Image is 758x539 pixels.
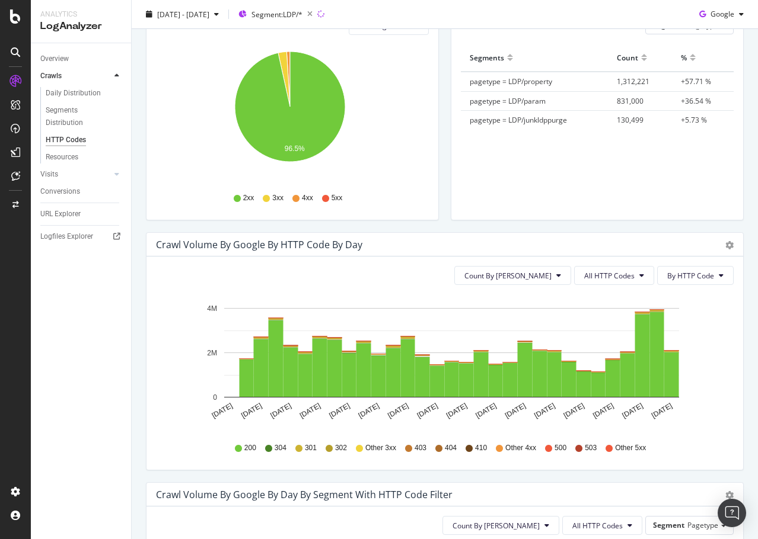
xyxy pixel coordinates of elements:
div: Segments [470,48,504,67]
span: pagetype = LDP/junkldppurge [470,115,567,125]
button: Segment:LDP/* [234,5,317,24]
span: 302 [335,443,347,453]
text: [DATE] [386,402,410,420]
span: Count By Day [453,521,540,531]
span: 503 [585,443,597,453]
div: URL Explorer [40,208,81,220]
span: 130,499 [617,115,644,125]
div: Overview [40,53,69,65]
span: All HTTP Codes [584,271,635,281]
div: % [681,48,687,67]
button: Count By [PERSON_NAME] [442,516,559,535]
svg: A chart. [156,44,425,182]
text: [DATE] [327,402,351,420]
span: 2xx [243,193,254,203]
text: 4M [207,304,217,313]
a: HTTP Codes [46,134,123,146]
span: Other 4xx [505,443,536,453]
span: [DATE] - [DATE] [157,9,209,19]
text: 96.5% [285,145,305,153]
button: By HTTP Code [657,266,734,285]
div: Resources [46,151,78,163]
span: +57.71 % [681,76,711,86]
div: Conversions [40,185,80,198]
span: Other 5xx [615,443,646,453]
button: Count By [PERSON_NAME] [454,266,571,285]
text: [DATE] [474,402,498,420]
text: [DATE] [621,402,645,420]
span: 403 [415,443,426,453]
text: [DATE] [269,402,293,420]
div: Segments Distribution [46,104,112,129]
text: [DATE] [650,402,674,420]
span: 404 [445,443,457,453]
text: [DATE] [504,402,527,420]
text: [DATE] [240,402,263,420]
a: Resources [46,151,123,163]
span: Pagetype [687,520,718,530]
text: [DATE] [416,402,439,420]
svg: A chart. [156,294,725,432]
span: 500 [555,443,566,453]
span: By HTTP Code [667,271,714,281]
text: [DATE] [445,402,469,420]
div: gear [725,241,734,249]
span: All HTTP Codes [572,521,623,531]
span: 410 [475,443,487,453]
text: [DATE] [211,402,234,420]
a: Segments Distribution [46,104,123,129]
span: 304 [275,443,286,453]
span: pagetype = LDP/property [470,76,552,86]
a: Conversions [40,185,123,198]
button: All HTTP Codes [574,266,654,285]
span: Google [711,9,734,19]
div: Visits [40,168,58,181]
div: Open Intercom Messenger [718,499,746,527]
span: pagetype = LDP/param [470,96,546,106]
span: 831,000 [617,96,644,106]
div: Logfiles Explorer [40,230,93,243]
div: gear [725,491,734,499]
button: Google [695,5,749,24]
text: [DATE] [562,402,586,420]
span: Count By Day [464,271,552,281]
div: HTTP Codes [46,134,86,146]
a: Logfiles Explorer [40,230,123,243]
span: 5xx [332,193,343,203]
div: Analytics [40,9,122,20]
div: LogAnalyzer [40,20,122,33]
span: +36.54 % [681,96,711,106]
a: Visits [40,168,111,181]
div: Crawls [40,70,62,82]
button: All HTTP Codes [562,516,642,535]
a: Daily Distribution [46,87,123,100]
text: 0 [213,393,217,402]
span: Segment: LDP/* [251,9,302,19]
a: Overview [40,53,123,65]
span: Segment [653,520,684,530]
span: 1,312,221 [617,76,649,86]
a: Crawls [40,70,111,82]
span: 301 [305,443,317,453]
text: [DATE] [298,402,322,420]
span: +5.73 % [681,115,707,125]
text: [DATE] [533,402,556,420]
div: Count [617,48,638,67]
span: 200 [244,443,256,453]
text: [DATE] [357,402,381,420]
text: [DATE] [591,402,615,420]
span: 3xx [272,193,284,203]
div: Crawl Volume by google by HTTP Code by Day [156,239,362,251]
a: URL Explorer [40,208,123,220]
span: 4xx [302,193,313,203]
div: Crawl Volume by google by Day by Segment with HTTP Code Filter [156,489,453,500]
text: 2M [207,349,217,357]
button: [DATE] - [DATE] [141,5,224,24]
div: Daily Distribution [46,87,101,100]
span: Other 3xx [365,443,396,453]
